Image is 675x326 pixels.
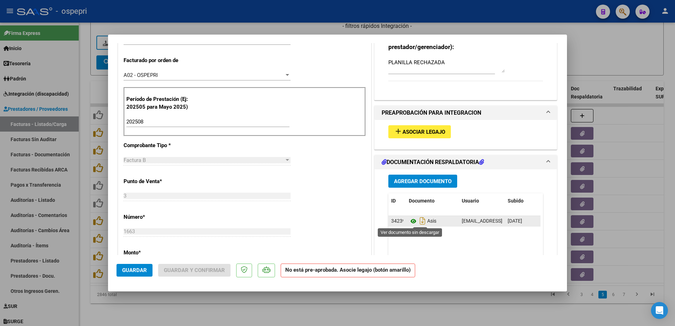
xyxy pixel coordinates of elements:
[651,302,668,319] div: Open Intercom Messenger
[281,264,415,277] strong: No está pre-aprobada. Asocie legajo (botón amarillo)
[462,198,479,204] span: Usuario
[388,193,406,209] datatable-header-cell: ID
[124,157,146,163] span: Factura B
[375,155,557,169] mat-expansion-panel-header: DOCUMENTACIÓN RESPALDATORIA
[394,178,452,185] span: Agregar Documento
[382,158,484,167] h1: DOCUMENTACIÓN RESPALDATORIA
[122,267,147,273] span: Guardar
[402,129,445,135] span: Asociar Legajo
[409,218,436,224] span: Asis
[124,72,158,78] span: A02 - OSPEPRI
[409,198,435,204] span: Documento
[375,120,557,149] div: PREAPROBACIÓN PARA INTEGRACION
[540,193,575,209] datatable-header-cell: Acción
[375,106,557,120] mat-expansion-panel-header: PREAPROBACIÓN PARA INTEGRACION
[124,249,196,257] p: Monto
[406,193,459,209] datatable-header-cell: Documento
[375,169,557,316] div: DOCUMENTACIÓN RESPALDATORIA
[388,125,451,138] button: Asociar Legajo
[388,175,457,188] button: Agregar Documento
[459,193,505,209] datatable-header-cell: Usuario
[158,264,231,277] button: Guardar y Confirmar
[124,141,196,150] p: Comprobante Tipo *
[462,218,581,224] span: [EMAIL_ADDRESS][DOMAIN_NAME] - [PERSON_NAME]
[126,95,197,111] p: Período de Prestación (Ej: 202505 para Mayo 2025)
[124,213,196,221] p: Número
[164,267,225,273] span: Guardar y Confirmar
[505,193,540,209] datatable-header-cell: Subido
[117,264,153,277] button: Guardar
[418,215,427,227] i: Descargar documento
[388,36,525,50] strong: Comentarios de la Obra Social (no visibles para el prestador/gerenciador):
[391,198,396,204] span: ID
[394,127,402,135] mat-icon: add
[124,56,196,65] p: Facturado por orden de
[508,198,524,204] span: Subido
[382,109,481,117] h1: PREAPROBACIÓN PARA INTEGRACION
[508,218,522,224] span: [DATE]
[391,218,405,224] span: 34239
[124,177,196,186] p: Punto de Venta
